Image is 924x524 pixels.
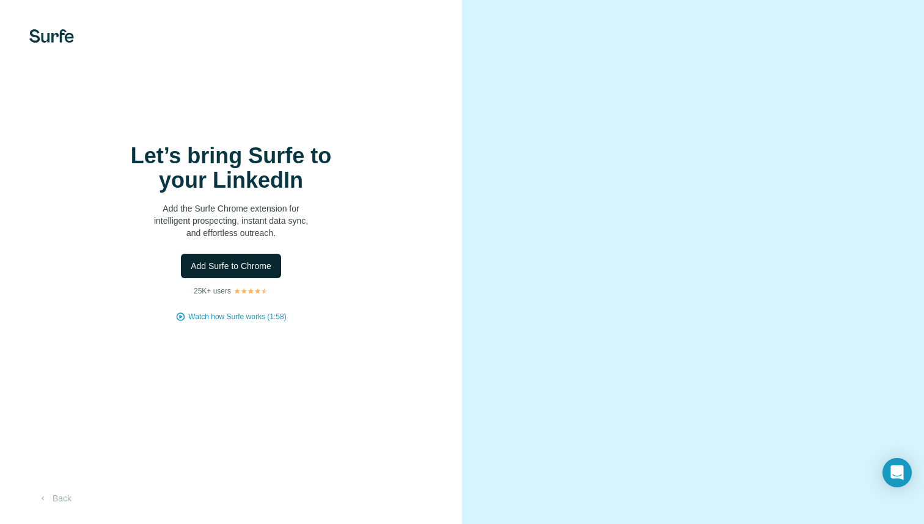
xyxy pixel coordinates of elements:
[188,311,286,322] button: Watch how Surfe works (1:58)
[29,29,74,43] img: Surfe's logo
[194,286,231,297] p: 25K+ users
[181,254,281,278] button: Add Surfe to Chrome
[109,144,353,193] h1: Let’s bring Surfe to your LinkedIn
[882,458,912,487] div: Open Intercom Messenger
[29,487,80,509] button: Back
[233,287,268,295] img: Rating Stars
[191,260,271,272] span: Add Surfe to Chrome
[109,202,353,239] p: Add the Surfe Chrome extension for intelligent prospecting, instant data sync, and effortless out...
